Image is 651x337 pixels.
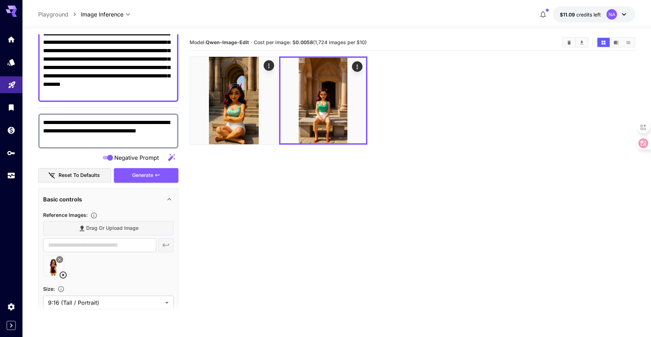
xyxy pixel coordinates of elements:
[7,126,15,135] div: Wallet
[563,38,575,47] button: Clear Images
[114,153,159,162] span: Negative Prompt
[7,321,16,330] button: Expand sidebar
[43,195,82,204] p: Basic controls
[114,168,178,183] button: Generate
[7,149,15,157] div: API Keys
[38,10,81,19] nav: breadcrumb
[7,35,15,44] div: Home
[7,169,15,178] div: Usage
[562,37,589,48] div: Clear ImagesDownload All
[352,61,362,72] div: Actions
[560,12,576,18] span: $11.09
[576,38,588,47] button: Download All
[132,171,153,180] span: Generate
[8,78,16,87] div: Playground
[38,10,68,19] a: Playground
[254,39,367,45] span: Cost per image: $ (1,724 images per $10)
[606,9,617,20] div: NA
[597,37,635,48] div: Show images in grid viewShow images in video viewShow images in list view
[597,38,610,47] button: Show images in grid view
[55,286,67,293] button: Adjust the dimensions of the generated image by specifying its width and height in pixels, or sel...
[43,212,88,218] span: Reference Images :
[576,12,601,18] span: credits left
[7,103,15,112] div: Library
[251,38,252,47] p: ·
[296,39,313,45] b: 0.0058
[264,60,274,71] div: Actions
[43,191,174,208] div: Basic controls
[190,57,278,144] img: 2Q==
[81,10,123,19] span: Image Inference
[48,298,162,307] span: 9:16 (Tall / Portrait)
[280,58,366,143] img: 2Q==
[610,38,622,47] button: Show images in video view
[88,212,100,219] button: Upload a reference image to guide the result. This is needed for Image-to-Image or Inpainting. Su...
[7,302,15,311] div: Settings
[43,286,55,292] span: Size :
[7,58,15,67] div: Models
[622,38,635,47] button: Show images in list view
[553,6,635,22] button: $11.08526NA
[560,11,601,18] div: $11.08526
[206,39,249,45] b: Qwen-Image-Edit
[190,39,249,45] span: Model:
[38,168,111,183] button: Reset to defaults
